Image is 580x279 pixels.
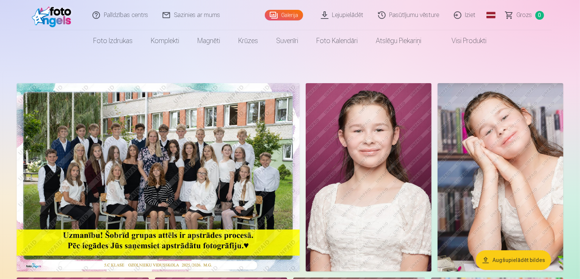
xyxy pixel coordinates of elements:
[189,30,230,51] a: Magnēti
[265,10,303,20] a: Galerija
[84,30,142,51] a: Foto izdrukas
[367,30,431,51] a: Atslēgu piekariņi
[32,3,75,27] img: /fa1
[431,30,496,51] a: Visi produkti
[230,30,267,51] a: Krūzes
[535,11,544,20] span: 0
[142,30,189,51] a: Komplekti
[267,30,308,51] a: Suvenīri
[308,30,367,51] a: Foto kalendāri
[517,11,532,20] span: Grozs
[476,250,551,270] button: Augšupielādēt bildes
